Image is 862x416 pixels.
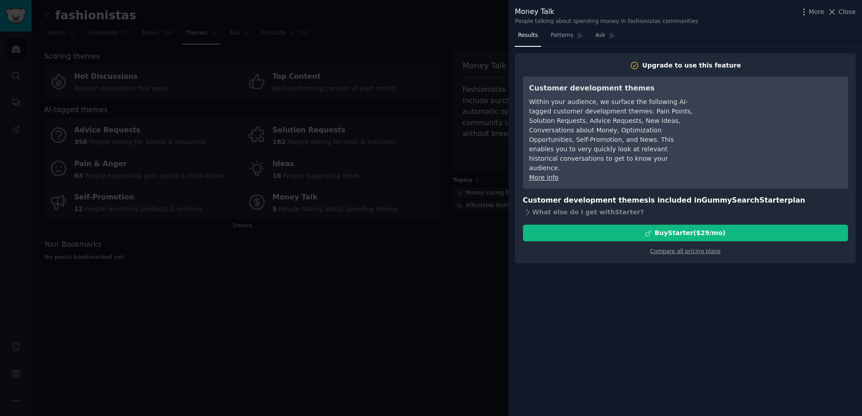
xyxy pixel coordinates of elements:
[523,195,848,206] h3: Customer development themes is included in plan
[592,28,618,47] a: Ask
[706,83,842,150] iframe: YouTube video player
[550,32,573,40] span: Patterns
[827,7,856,17] button: Close
[799,7,825,17] button: More
[809,7,825,17] span: More
[529,83,694,94] h3: Customer development themes
[515,6,698,18] div: Money Talk
[596,32,605,40] span: Ask
[547,28,586,47] a: Patterns
[642,61,741,70] div: Upgrade to use this feature
[515,18,698,26] div: People talking about spending money in fashionistas communities
[839,7,856,17] span: Close
[518,32,538,40] span: Results
[529,97,694,173] div: Within your audience, we surface the following AI-tagged customer development themes: Pain Points...
[702,196,788,204] span: GummySearch Starter
[529,174,559,181] a: More info
[650,248,720,254] a: Compare all pricing plans
[515,28,541,47] a: Results
[523,225,848,241] button: BuyStarter($29/mo)
[655,228,725,238] div: Buy Starter ($ 29 /mo )
[523,206,848,218] div: What else do I get with Starter ?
